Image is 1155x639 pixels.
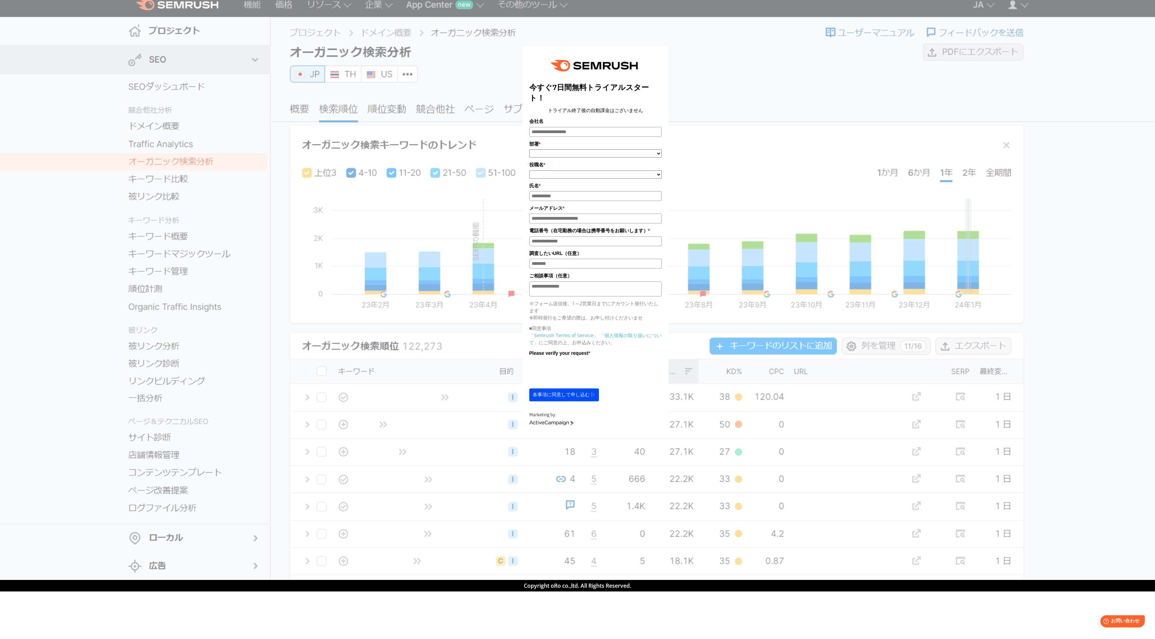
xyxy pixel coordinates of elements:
label: Please verify your request [529,349,662,357]
center: トライアル終了後の自動課金はございません [529,107,662,114]
label: 会社名 [529,117,662,125]
button: 各事項に同意して申し込む ▷ [529,388,599,401]
a: 「Semrush Terms of Service」 [529,332,598,339]
label: 役職名 [529,161,662,168]
p: にご同意の上、お申込みください。 [529,332,662,346]
div: Marketing by [529,412,662,419]
a: 「個人情報の取り扱いについて」 [529,332,661,346]
label: メールアドレス [529,204,662,212]
img: e6a379fe-ca9f-484e-8561-e79cf3a04b3f.png [546,53,645,79]
label: 調査したいURL（任意） [529,250,662,257]
iframe: reCAPTCHA [529,359,632,385]
p: ※フォーム送信後、1～2営業日までにアカウント発行いたします ※即時発行をご希望の際は、お申し付けくださいませ [529,300,662,321]
label: 部署 [529,140,662,148]
title: 今すぐ7日間無料トライアルスタート！ [529,82,662,103]
label: 氏名 [529,182,662,189]
span: Copyright oRo co.,ltd. All Rights Reserved. [524,582,631,589]
iframe: Help widget launcher [1095,613,1148,632]
p: ■同意事項 [529,325,662,332]
label: 電話番号（在宅勤務の場合は携帯番号をお願いします） [529,227,662,234]
label: ご相談事項（任意） [529,272,662,279]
